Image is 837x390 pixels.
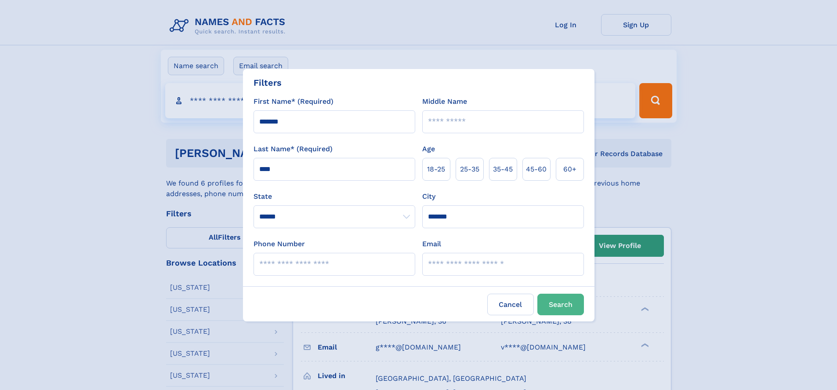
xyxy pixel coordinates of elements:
[460,164,479,175] span: 25‑35
[254,144,333,154] label: Last Name* (Required)
[422,191,435,202] label: City
[422,239,441,249] label: Email
[493,164,513,175] span: 35‑45
[254,239,305,249] label: Phone Number
[254,96,333,107] label: First Name* (Required)
[563,164,576,175] span: 60+
[254,191,415,202] label: State
[254,76,282,89] div: Filters
[422,96,467,107] label: Middle Name
[427,164,445,175] span: 18‑25
[487,294,534,315] label: Cancel
[422,144,435,154] label: Age
[526,164,547,175] span: 45‑60
[537,294,584,315] button: Search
